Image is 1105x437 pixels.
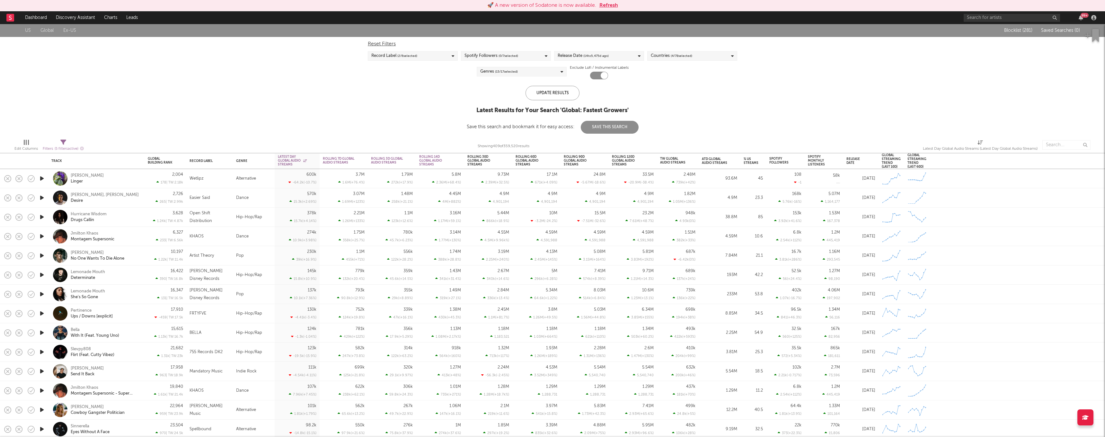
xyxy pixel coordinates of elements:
[71,410,125,416] div: Cowboy Gangster Politician
[1079,15,1083,20] button: 99+
[467,155,499,166] div: Rolling 30D Global Audio Streams
[278,155,307,166] div: Latest Day Global Audio Streams
[449,192,461,196] div: 4.45M
[482,219,509,223] div: 866k ( +18.9 % )
[482,257,509,262] div: 2.25M ( +240 % )
[594,173,606,177] div: 24.8M
[63,27,76,35] a: Ex-US
[71,269,105,275] a: Lemonade Mouth
[702,233,737,240] div: 4.59M
[686,250,695,254] div: 687k
[71,352,114,358] div: Flirt (Feat. Cutty Vibez)
[594,269,606,273] div: 7.41M
[498,230,509,235] div: 4.55M
[71,236,114,242] div: Montagem Supersonic
[829,250,840,254] div: 1.16M
[828,192,840,196] div: 5.07M
[71,404,104,410] div: [PERSON_NAME]
[642,230,654,235] div: 4.59M
[846,213,875,221] div: [DATE]
[672,180,695,184] div: 739k ( +42 % )
[478,142,529,150] div: Showing 409 of 359,520 results
[792,192,801,196] div: 168k
[71,173,104,179] div: [PERSON_NAME]
[288,180,316,184] div: -64.2k ( -10.7 % )
[71,231,98,236] a: Jmilton Khaos
[570,64,629,72] label: Exclude Lofi / Instrumental Labels
[791,250,801,254] div: 16.7k
[148,157,173,165] div: Global Building Rank
[545,230,557,235] div: 4.59M
[673,277,695,281] div: 137k ( +24 % )
[497,211,509,215] div: 5.44M
[583,52,609,60] span: ( 14 to 5,475 d ago)
[498,173,509,177] div: 9.73M
[793,230,801,235] div: 6.8k
[307,211,316,215] div: 378k
[579,257,606,262] div: 3.15M ( +164 % )
[290,219,316,223] div: 15.7k ( +4.14 % )
[356,250,365,254] div: 1.1M
[371,52,417,60] div: Record Label
[675,219,695,223] div: 4.93k ( 0 % )
[585,200,606,204] div: 4,901,194
[489,200,509,204] div: 4,901,194
[824,277,840,281] div: 98,190
[530,277,557,281] div: 296k ( +6.28 % )
[531,180,557,184] div: 671k ( +4.09 % )
[403,250,413,254] div: 556k
[487,2,596,9] div: 🚀 A new version of Sodatone is now available.
[558,52,609,60] div: Release Date
[71,366,104,371] div: [PERSON_NAME]
[353,192,365,196] div: 3.07M
[846,252,875,260] div: [DATE]
[769,157,792,165] div: Spotify Followers
[190,159,220,163] div: Record Label
[775,257,801,262] div: 3.81k ( +286 % )
[51,159,138,163] div: Track
[495,68,518,76] span: ( 15 / 17 selected)
[190,210,230,225] div: Open Shift Distribution
[355,288,365,292] div: 793k
[831,230,840,235] div: 1.2M
[338,219,365,223] div: 1.26M ( +133 % )
[21,11,51,24] a: Dashboard
[71,198,83,204] a: Desire
[823,219,840,223] div: 167,378
[577,219,606,223] div: -7.51M ( -32.6 % )
[404,288,413,292] div: 355k
[685,211,695,215] div: 948k
[467,107,639,114] div: Latest Results for Your Search ' Global: Fastest Growers '
[25,27,31,35] a: US
[627,257,654,262] div: 3.83M ( +192 % )
[236,159,268,163] div: Genre
[564,155,596,166] div: Rolling 90D Global Audio Streams
[71,275,95,281] div: Determinate
[744,157,758,165] div: % US Streams
[595,211,606,215] div: 15.5M
[71,333,119,339] a: With It (Feat. Young Uno)
[51,11,100,24] a: Discovery Assistant
[308,288,316,292] div: 137k
[171,288,183,292] div: 16,347
[71,289,105,294] div: Lemonade Mouth
[71,385,98,391] div: Jmilton Khaos
[434,219,461,223] div: 1.17M ( +59.1 % )
[846,271,875,279] div: [DATE]
[833,174,840,178] div: 58k
[71,391,140,397] a: Montagem Supersonic - Super Slowed
[744,213,763,221] div: 85
[774,219,801,223] div: 3.92k ( +41.6 % )
[480,68,518,76] div: Genres
[71,294,98,300] a: She's So Gone
[549,211,557,215] div: 10M
[624,180,654,184] div: -20.9M ( -38.4 % )
[307,230,316,235] div: 274k
[171,269,183,273] div: 16,422
[404,211,413,215] div: 1.1M
[354,230,365,235] div: 1.75M
[581,121,639,134] button: Save This Search
[71,314,113,319] div: Ups / Downs [explicit]
[289,200,316,204] div: 15.3k ( +2.69 % )
[43,137,84,156] div: Filters(5 filters active)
